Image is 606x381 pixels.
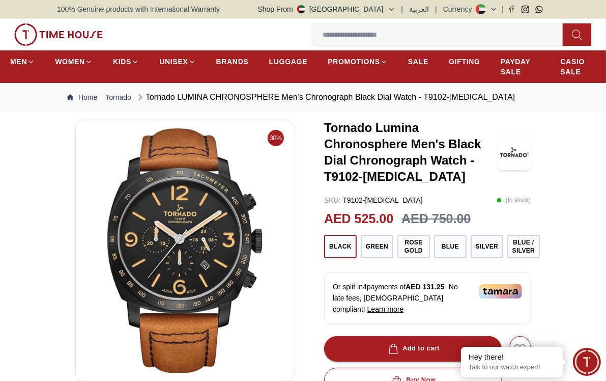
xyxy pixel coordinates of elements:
span: CASIO SALE [560,57,596,77]
button: Shop From[GEOGRAPHIC_DATA] [258,4,395,14]
button: Rose Gold [397,235,430,258]
a: BRANDS [216,52,249,71]
span: WOMEN [55,57,85,67]
a: Instagram [522,6,529,13]
a: PAYDAY SALE [501,52,540,81]
span: | [401,4,403,14]
span: MEN [10,57,27,67]
button: Add to cart [324,336,502,362]
span: 100% Genuine products with International Warranty [57,4,220,14]
div: Currency [443,4,476,14]
span: BRANDS [216,57,249,67]
span: 30% [268,130,284,146]
span: LUGGAGE [269,57,308,67]
a: Facebook [508,6,515,13]
a: Tornado [105,92,131,102]
p: T9102-[MEDICAL_DATA] [324,195,423,205]
span: PAYDAY SALE [501,57,540,77]
a: SALE [408,52,428,71]
img: United Arab Emirates [297,5,305,13]
nav: Breadcrumb [57,83,549,112]
a: MEN [10,52,35,71]
span: SKU : [324,196,341,204]
button: Silver [471,235,503,258]
button: Black [324,235,357,258]
button: Blue / Silver [507,235,540,258]
span: PROMOTIONS [328,57,380,67]
a: Home [67,92,97,102]
h3: AED 750.00 [401,209,471,229]
img: ... [14,23,103,46]
p: ( In stock ) [497,195,531,205]
img: Tornado Lumina Chronosphere Men's Black Dial Chronograph Watch - T9102-BLEB [498,134,531,170]
a: LUGGAGE [269,52,308,71]
div: Tornado LUMINA CHRONOSPHERE Men's Chronograph Black Dial Watch - T9102-[MEDICAL_DATA] [135,91,515,103]
span: UNISEX [159,57,188,67]
a: WOMEN [55,52,93,71]
a: Whatsapp [535,6,543,13]
p: Talk to our watch expert! [469,363,555,372]
div: Hey there! [469,352,555,362]
span: AED 131.25 [406,283,444,291]
a: GIFTING [449,52,480,71]
button: Blue [434,235,467,258]
a: CASIO SALE [560,52,596,81]
button: العربية [409,4,429,14]
button: Green [361,235,393,258]
span: KIDS [113,57,131,67]
div: Or split in 4 payments of - No late fees, [DEMOGRAPHIC_DATA] compliant! [324,273,531,323]
a: PROMOTIONS [328,52,388,71]
span: SALE [408,57,428,67]
span: GIFTING [449,57,480,67]
span: Learn more [367,305,404,313]
span: | [502,4,504,14]
div: Chat Widget [573,348,601,376]
a: KIDS [113,52,139,71]
a: UNISEX [159,52,195,71]
h3: Tornado Lumina Chronosphere Men's Black Dial Chronograph Watch - T9102-[MEDICAL_DATA] [324,120,498,185]
div: Add to cart [386,343,440,355]
img: Tornado LUMINA CHRONOSPHERE Men's Chronograph Black Dial Watch - T9102-BLEB [84,128,285,373]
h2: AED 525.00 [324,209,393,229]
img: Tamara [479,284,522,298]
span: | [435,4,437,14]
